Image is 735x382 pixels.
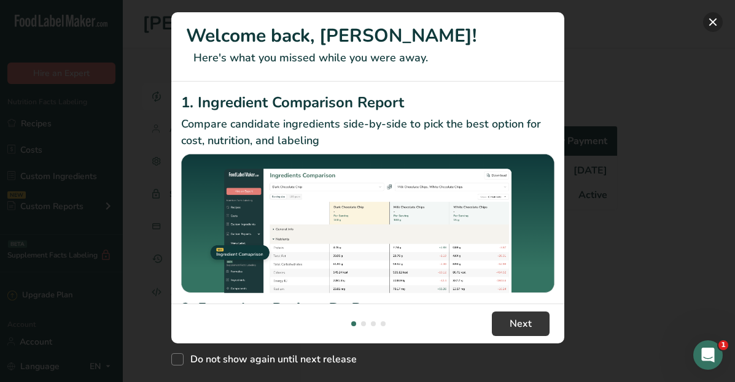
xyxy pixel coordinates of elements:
h2: 2. Formulate Recipes By Percentage [181,297,554,319]
p: Compare candidate ingredients side-by-side to pick the best option for cost, nutrition, and labeling [181,116,554,149]
p: Here's what you missed while you were away. [186,50,550,66]
img: Ingredient Comparison Report [181,154,554,293]
h1: Welcome back, [PERSON_NAME]! [186,22,550,50]
span: Do not show again until next release [184,353,357,365]
span: 1 [718,340,728,350]
button: Next [492,311,550,336]
iframe: Intercom live chat [693,340,723,370]
span: Next [510,316,532,331]
h2: 1. Ingredient Comparison Report [181,91,554,113]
